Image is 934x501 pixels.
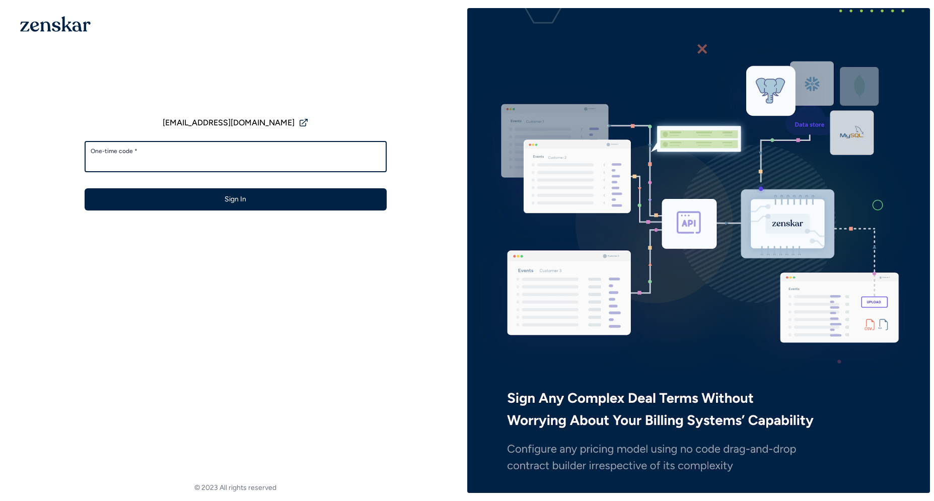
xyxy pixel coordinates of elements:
label: One-time code * [91,147,381,155]
footer: © 2023 All rights reserved [4,483,467,493]
span: [EMAIL_ADDRESS][DOMAIN_NAME] [163,117,295,129]
img: 1OGAJ2xQqyY4LXKgY66KYq0eOWRCkrZdAb3gUhuVAqdWPZE9SRJmCz+oDMSn4zDLXe31Ii730ItAGKgCKgCCgCikA4Av8PJUP... [20,16,91,32]
button: Sign In [85,188,387,210]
